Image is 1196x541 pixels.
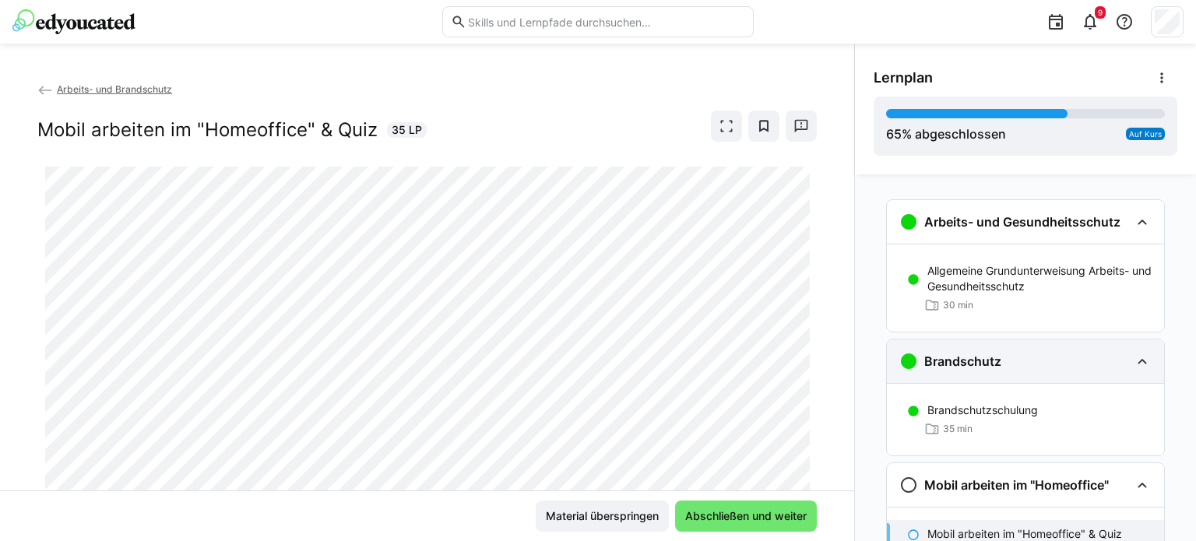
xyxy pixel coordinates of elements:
[927,263,1152,294] p: Allgemeine Grundunterweisung Arbeits- und Gesundheitsschutz
[57,83,172,95] span: Arbeits- und Brandschutz
[1129,129,1162,139] span: Auf Kurs
[37,83,172,95] a: Arbeits- und Brandschutz
[466,15,745,29] input: Skills und Lernpfade durchsuchen…
[924,214,1120,230] h3: Arbeits- und Gesundheitsschutz
[886,125,1006,143] div: % abgeschlossen
[543,508,661,524] span: Material überspringen
[886,126,902,142] span: 65
[874,69,933,86] span: Lernplan
[924,353,1001,369] h3: Brandschutz
[927,402,1038,418] p: Brandschutzschulung
[1098,8,1103,17] span: 9
[675,501,817,532] button: Abschließen und weiter
[943,423,973,435] span: 35 min
[536,501,669,532] button: Material überspringen
[37,118,378,142] h2: Mobil arbeiten im "Homeoffice" & Quiz
[924,477,1109,493] h3: Mobil arbeiten im "Homeoffice"
[943,299,973,311] span: 30 min
[392,122,422,138] span: 35 LP
[683,508,809,524] span: Abschließen und weiter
